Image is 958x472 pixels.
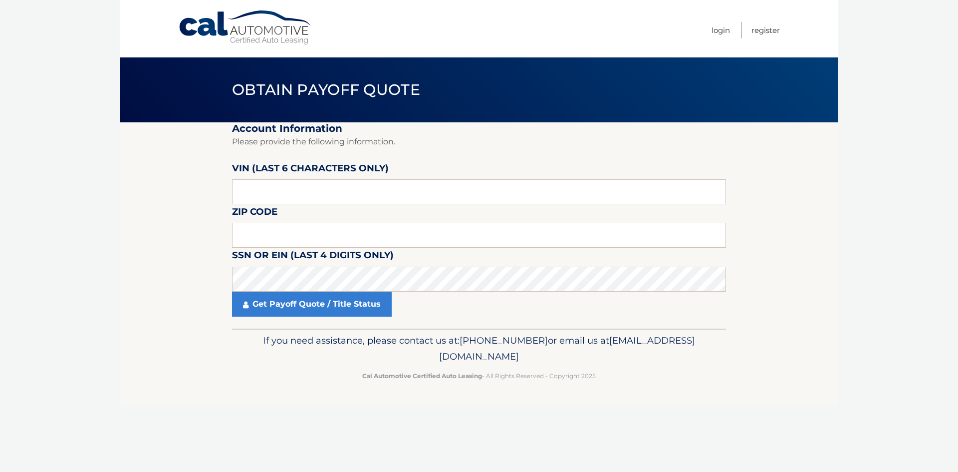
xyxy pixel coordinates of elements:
p: If you need assistance, please contact us at: or email us at [239,333,719,365]
a: Cal Automotive [178,10,313,45]
a: Login [712,22,730,38]
span: [PHONE_NUMBER] [460,335,548,346]
a: Get Payoff Quote / Title Status [232,292,392,317]
label: SSN or EIN (last 4 digits only) [232,248,394,266]
h2: Account Information [232,122,726,135]
strong: Cal Automotive Certified Auto Leasing [362,372,482,380]
label: VIN (last 6 characters only) [232,161,389,179]
span: Obtain Payoff Quote [232,80,420,99]
p: - All Rights Reserved - Copyright 2025 [239,371,719,381]
label: Zip Code [232,204,277,223]
p: Please provide the following information. [232,135,726,149]
a: Register [751,22,780,38]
